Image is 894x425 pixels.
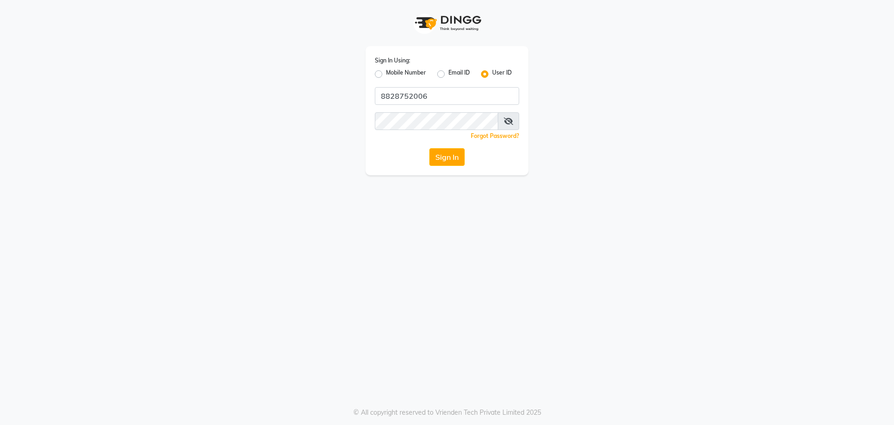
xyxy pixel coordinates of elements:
img: logo1.svg [410,9,484,37]
button: Sign In [429,148,465,166]
a: Forgot Password? [471,132,519,139]
input: Username [375,112,498,130]
label: Sign In Using: [375,56,410,65]
label: Mobile Number [386,69,426,80]
input: Username [375,87,519,105]
label: Email ID [448,69,470,80]
label: User ID [492,69,512,80]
